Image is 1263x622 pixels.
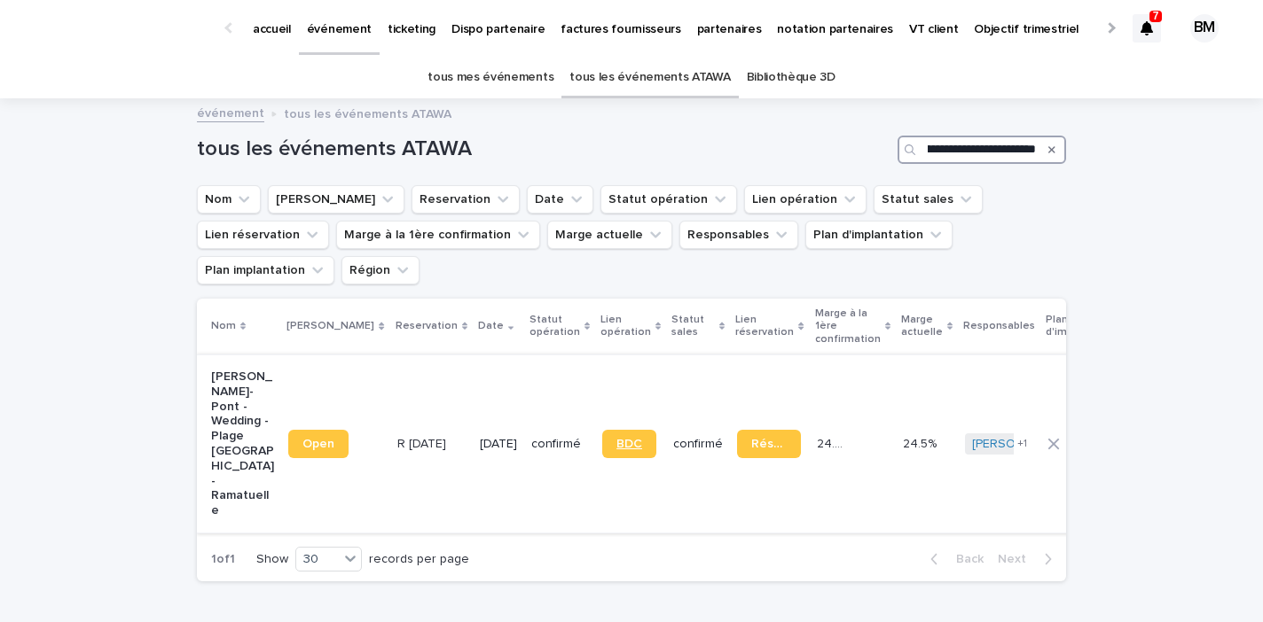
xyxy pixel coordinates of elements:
p: [PERSON_NAME] [286,316,374,336]
a: tous les événements ATAWA [569,57,730,98]
p: 1 of 1 [197,538,249,581]
button: Lien Stacker [268,185,404,214]
span: BDC [616,438,642,450]
button: Lien réservation [197,221,329,249]
a: tous mes événements [428,57,553,98]
button: Nom [197,185,261,214]
div: 7 [1133,14,1161,43]
div: BM [1190,14,1219,43]
button: Lien opération [744,185,867,214]
button: Statut sales [874,185,983,214]
button: Reservation [412,185,520,214]
p: Reservation [396,316,458,336]
img: Ls34BcGeRexTGTNfXpUC [35,11,208,46]
button: Marge à la 1ère confirmation [336,221,540,249]
p: Responsables [963,316,1035,336]
a: [PERSON_NAME] [972,437,1069,452]
p: Nom [211,316,236,336]
a: BDC [602,430,656,458]
p: tous les événements ATAWA [284,103,451,122]
p: Date [478,316,504,336]
h1: tous les événements ATAWA [197,136,890,162]
p: 24.5% [903,433,940,452]
p: 24.5 % [817,433,852,452]
button: Back [916,551,991,567]
button: Responsables [679,221,798,249]
p: Lien réservation [735,310,794,343]
p: Marge à la 1ère confirmation [815,304,881,349]
p: Plan d'implantation [1046,310,1119,343]
button: Plan d'implantation [805,221,953,249]
p: confirmé [531,437,588,452]
button: Date [527,185,593,214]
button: Marge actuelle [547,221,672,249]
a: Open [288,430,349,458]
p: [PERSON_NAME]-Pont - Wedding - Plage [GEOGRAPHIC_DATA] - Ramatuelle [211,369,274,518]
a: Bibliothèque 3D [747,57,835,98]
span: Réservation [751,438,786,450]
div: 30 [296,550,339,569]
span: Open [302,438,334,450]
a: Réservation [737,430,800,458]
p: Lien opération [600,310,651,343]
button: Région [341,256,420,284]
button: Next [991,551,1066,567]
span: Next [998,553,1037,565]
p: Statut opération [530,310,580,343]
p: confirmé [673,437,723,452]
p: records per page [369,552,469,567]
button: Statut opération [600,185,737,214]
span: Back [945,553,984,565]
p: Statut sales [671,310,715,343]
p: Marge actuelle [901,310,943,343]
a: événement [197,102,264,122]
p: R 25 06 1934 [397,433,450,452]
p: Show [256,552,288,567]
button: Plan implantation [197,256,334,284]
span: + 1 [1017,439,1027,449]
p: [DATE] [480,437,517,452]
input: Search [898,136,1066,164]
p: 7 [1153,10,1159,22]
